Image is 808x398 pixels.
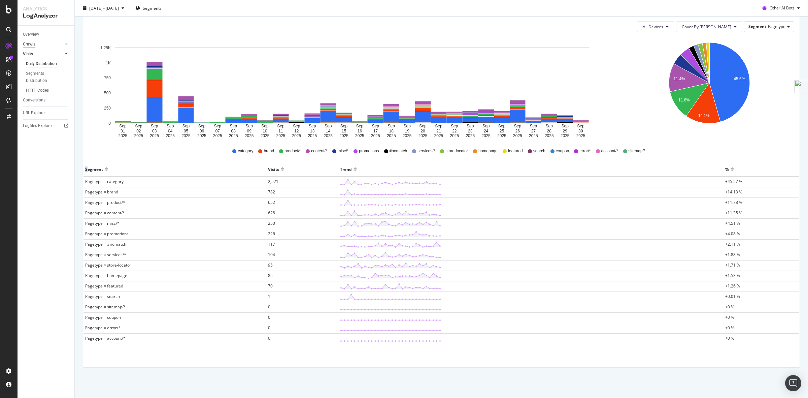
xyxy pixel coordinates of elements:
[561,124,569,129] text: Sep
[197,133,206,138] text: 2025
[563,129,567,133] text: 29
[434,133,443,138] text: 2025
[629,148,645,154] span: sitemap/*
[561,133,570,138] text: 2025
[725,262,740,268] span: +1.71 %
[324,133,333,138] text: 2025
[725,241,740,247] span: +2.11 %
[133,3,164,13] button: Segments
[268,200,275,205] span: 652
[85,314,121,320] span: Pagetype = coupon
[213,133,222,138] text: 2025
[268,179,278,184] span: 2,521
[468,129,473,133] text: 23
[531,129,536,133] text: 27
[451,124,458,129] text: Sep
[545,133,554,138] text: 2025
[310,129,315,133] text: 13
[85,200,125,205] span: Pagetype = product/*
[268,325,270,331] span: 0
[498,124,506,129] text: Sep
[104,91,111,95] text: 500
[263,129,267,133] text: 10
[23,5,69,12] div: Analytics
[268,231,275,237] span: 226
[268,335,270,341] span: 0
[481,133,491,138] text: 2025
[85,179,124,184] span: Pagetype = category
[198,124,206,129] text: Sep
[725,314,734,320] span: +0 %
[601,148,618,154] span: account/*
[85,189,118,195] span: Pagetype = brand
[698,113,709,118] text: 14.1%
[26,60,70,67] a: Daily Distribution
[371,133,380,138] text: 2025
[373,129,378,133] text: 17
[452,129,457,133] text: 22
[106,61,111,65] text: 1K
[108,121,111,126] text: 0
[268,252,275,257] span: 104
[26,87,70,94] a: HTTP Codes
[417,148,435,154] span: services/*
[795,80,808,93] img: side-widget.svg
[119,133,128,138] text: 2025
[168,129,173,133] text: 04
[725,252,740,257] span: +1.88 %
[85,325,121,331] span: Pagetype = error/*
[497,133,506,138] text: 2025
[725,189,742,195] span: +14.13 %
[23,122,53,129] div: Logfiles Explorer
[388,124,395,129] text: Sep
[435,124,442,129] text: Sep
[23,41,35,48] div: Crawls
[104,106,111,111] text: 250
[339,133,348,138] text: 2025
[268,220,275,226] span: 250
[436,129,441,133] text: 21
[576,133,585,138] text: 2025
[261,124,269,129] text: Sep
[626,37,793,139] svg: A chart.
[151,124,158,129] text: Sep
[121,129,125,133] text: 01
[387,133,396,138] text: 2025
[214,124,222,129] text: Sep
[268,304,270,310] span: 0
[182,124,190,129] text: Sep
[23,122,70,129] a: Logfiles Explorer
[23,31,70,38] a: Overview
[268,314,270,320] span: 0
[725,283,740,289] span: +1.26 %
[85,273,127,278] span: Pagetype = homepage
[311,148,327,154] span: content/*
[418,133,428,138] text: 2025
[450,133,459,138] text: 2025
[247,129,251,133] text: 09
[143,5,162,11] span: Segments
[579,148,591,154] span: error/*
[23,97,45,104] div: Conversions
[85,283,123,289] span: Pagetype = featured
[26,70,63,84] div: Segments Distribution
[85,335,126,341] span: Pagetype = account/*
[725,335,734,341] span: +0 %
[268,262,273,268] span: 95
[26,70,70,84] a: Segments Distribution
[546,124,553,129] text: Sep
[725,164,729,175] div: %
[725,200,742,205] span: +11.78 %
[637,21,674,32] button: All Devices
[338,148,349,154] span: misc/*
[759,3,803,13] button: Other AI Bots
[245,124,253,129] text: Sep
[372,124,379,129] text: Sep
[23,97,70,104] a: Conversions
[484,129,489,133] text: 24
[23,51,33,58] div: Visits
[734,76,745,81] text: 45.6%
[89,37,615,139] div: A chart.
[403,133,412,138] text: 2025
[26,87,49,94] div: HTTP Codes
